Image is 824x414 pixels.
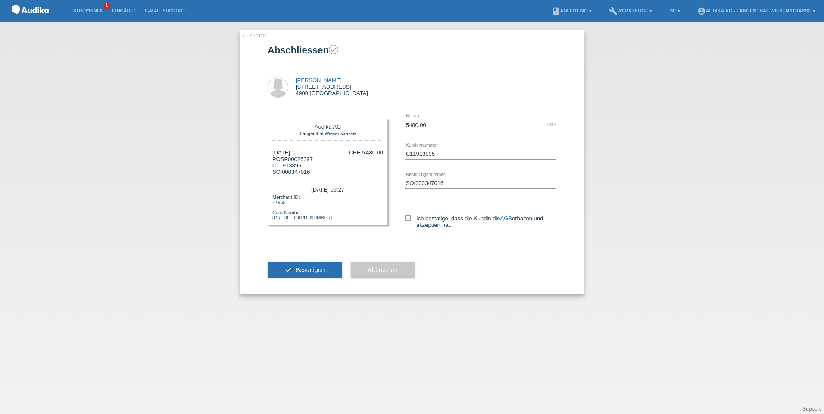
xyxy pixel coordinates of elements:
[605,8,657,13] a: buildWerkzeuge ▾
[108,8,140,13] a: Einkäufe
[103,2,110,9] span: 1
[242,32,266,39] a: ← Zurück
[141,8,190,13] a: E-Mail Support
[296,266,325,273] span: Bestätigen
[272,149,313,175] div: [DATE] POSP00026397
[552,7,560,15] i: book
[802,406,821,412] a: Support
[330,46,337,53] i: check
[349,149,383,156] div: CHF 5'480.00
[272,169,310,175] span: SOI000347016
[272,194,383,220] div: Merchant-ID: 17955 Card-Number: [CREDIT_CARD_NUMBER]
[272,162,301,169] span: C11913895
[275,124,381,130] div: Audika AG
[296,77,368,96] div: [STREET_ADDRESS] 4900 [GEOGRAPHIC_DATA]
[546,122,556,127] div: CHF
[351,262,415,278] button: Abbrechen
[693,8,820,13] a: account_circleAudika AG - Langenthal Wiesenstrasse ▾
[609,7,618,15] i: build
[547,8,596,13] a: bookAnleitung ▾
[268,45,556,56] h1: Abschliessen
[268,262,342,278] button: check Bestätigen
[368,266,398,273] span: Abbrechen
[69,8,108,13] a: Kund*innen
[500,215,512,222] a: AGB
[405,215,556,228] label: Ich bestätige, dass die Kundin die erhalten und akzeptiert hat.
[697,7,706,15] i: account_circle
[296,77,342,83] a: [PERSON_NAME]
[665,8,684,13] a: DE ▾
[9,17,52,23] a: POS — MF Group
[285,266,292,273] i: check
[272,184,383,194] div: [DATE] 09:27
[275,130,381,136] div: Langenthal Wiesenstrasse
